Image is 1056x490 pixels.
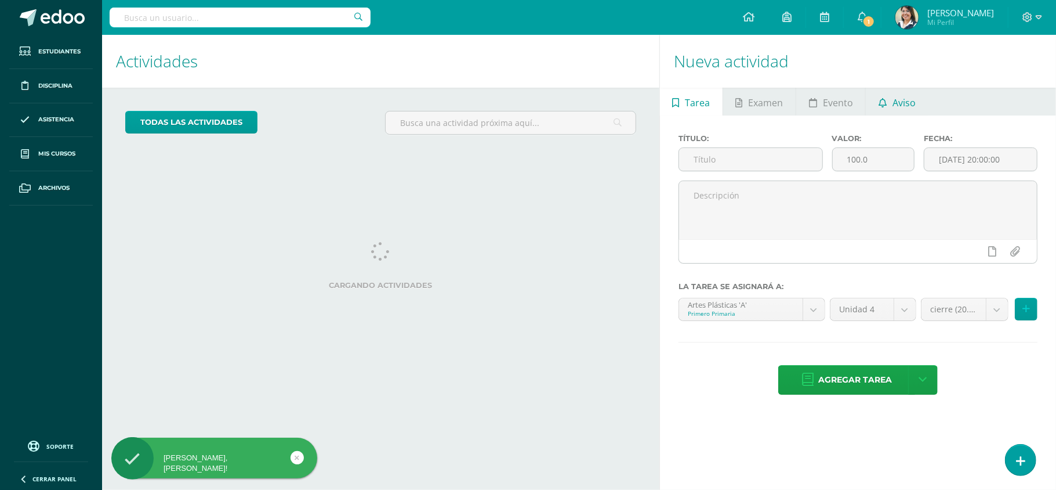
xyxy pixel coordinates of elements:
span: Tarea [685,89,710,117]
a: Soporte [14,438,88,453]
img: 404b5c15c138f3bb96076bfbe0b84fd5.png [895,6,919,29]
span: Agregar tarea [818,366,892,394]
a: Aviso [866,88,928,116]
a: Evento [796,88,865,116]
label: La tarea se asignará a: [678,282,1037,291]
span: Archivos [38,183,70,193]
span: 1 [862,15,875,28]
input: Fecha de entrega [924,148,1037,171]
span: Mi Perfil [927,17,994,27]
span: Examen [749,89,783,117]
input: Busca un usuario... [110,8,371,27]
input: Puntos máximos [833,148,915,171]
div: Primero Primaria [688,309,794,318]
span: Asistencia [38,115,74,124]
span: Aviso [892,89,916,117]
span: Soporte [47,442,74,451]
span: Estudiantes [38,47,81,56]
a: Estudiantes [9,35,93,69]
a: Unidad 4 [830,298,916,320]
span: Disciplina [38,81,72,91]
input: Título [679,148,822,171]
a: Archivos [9,171,93,206]
a: Asistencia [9,103,93,138]
a: cierre (20.0%) [921,298,1008,320]
h1: Nueva actividad [674,35,1042,88]
a: Mis cursos [9,137,93,171]
span: Cerrar panel [32,475,77,483]
span: Mis cursos [38,149,75,158]
a: Artes Plásticas 'A'Primero Primaria [679,298,825,320]
a: Examen [723,88,796,116]
label: Valor: [832,134,915,143]
span: [PERSON_NAME] [927,7,994,19]
label: Cargando actividades [125,281,636,290]
input: Busca una actividad próxima aquí... [386,111,635,134]
a: Disciplina [9,69,93,103]
div: Artes Plásticas 'A' [688,298,794,309]
a: todas las Actividades [125,111,257,134]
span: Unidad 4 [839,298,885,320]
label: Fecha: [924,134,1037,143]
span: Evento [823,89,853,117]
label: Título: [678,134,823,143]
h1: Actividades [116,35,645,88]
div: [PERSON_NAME], [PERSON_NAME]! [111,453,317,474]
span: cierre (20.0%) [930,298,977,320]
a: Tarea [660,88,723,116]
